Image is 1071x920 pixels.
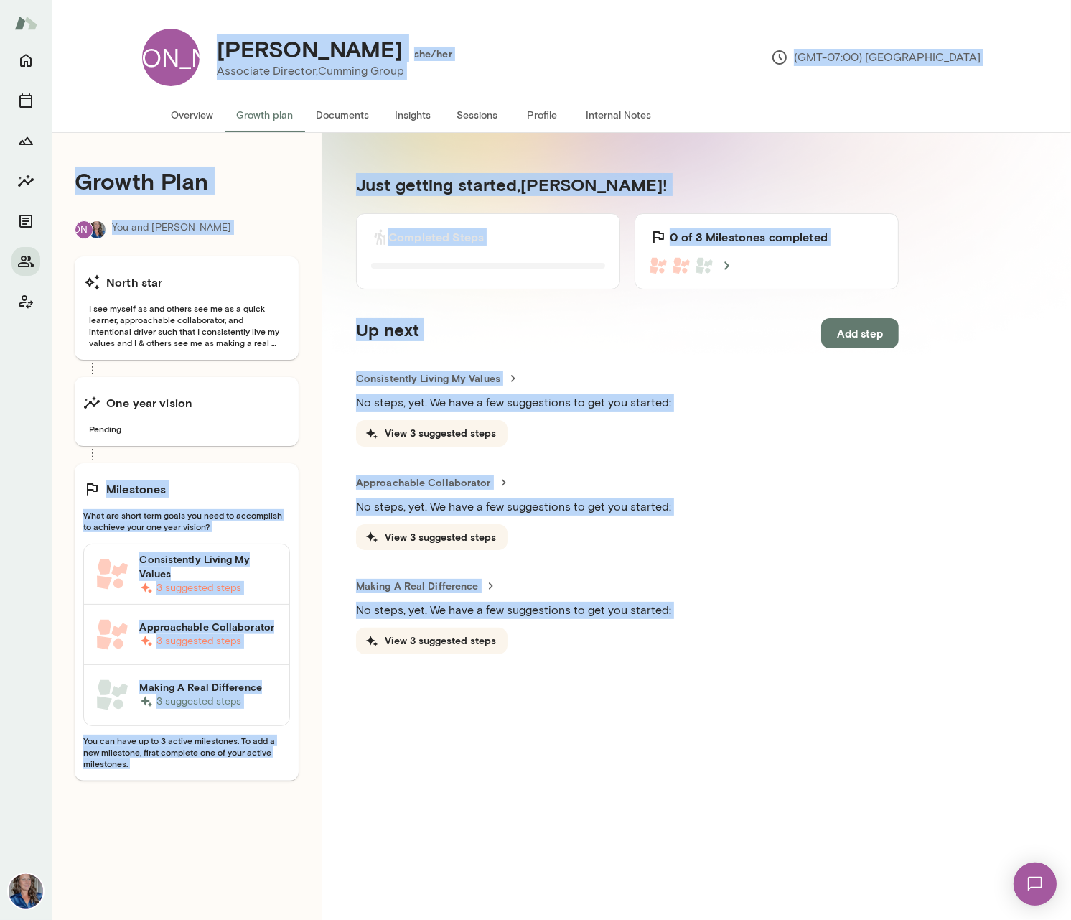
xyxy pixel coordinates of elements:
span: Pending [83,423,290,435]
button: Documents [304,98,380,132]
img: Nicole Menkhoff [88,221,106,238]
h6: Making A Real Difference [139,680,278,694]
h4: [PERSON_NAME] [217,35,403,62]
button: One year visionPending [75,377,299,446]
h5: Just getting started, [PERSON_NAME] ! [356,173,899,196]
p: No steps, yet. We have a few suggestions to get you started: [356,498,899,516]
button: View 3 suggested steps [356,628,508,654]
a: Making A Real Difference [356,579,899,593]
button: Sessions [11,86,40,115]
p: (GMT-07:00) [GEOGRAPHIC_DATA] [771,49,981,66]
h6: One year vision [106,394,192,412]
a: Consistently Living My Values3 suggested steps [84,544,289,605]
div: Consistently Living My Values3 suggested stepsApproachable Collaborator3 suggested stepsMaking A ... [83,544,290,726]
span: What are short term goals you need to accomplish to achieve your one year vision? [83,509,290,532]
p: 3 suggested steps [139,634,278,649]
button: Insights [11,167,40,195]
button: Members [11,247,40,276]
h6: 0 of 3 Milestones completed [670,228,828,246]
button: Client app [11,287,40,316]
h6: Approachable Collaborator [139,620,278,634]
p: No steps, yet. We have a few suggestions to get you started: [356,602,899,619]
button: Growth plan [225,98,304,132]
button: Sessions [445,98,510,132]
span: You can have up to 3 active milestones. To add a new milestone, first complete one of your active... [83,735,290,769]
button: View 3 suggested steps [356,524,508,551]
a: Approachable Collaborator3 suggested steps [84,605,289,665]
h4: Growth Plan [75,167,299,195]
h6: Completed Steps [388,228,484,246]
button: Home [11,46,40,75]
button: Overview [159,98,225,132]
h6: Consistently Living My Values [139,552,278,581]
h5: Up next [356,318,419,348]
div: [PERSON_NAME] [142,29,200,86]
a: Approachable Collaborator [356,475,899,490]
button: Profile [510,98,574,132]
img: Mento [14,9,37,37]
button: Growth Plan [11,126,40,155]
button: Insights [380,98,445,132]
button: Add step [821,318,899,348]
p: Associate Director, Cumming Group [217,62,441,80]
p: 3 suggested steps [139,581,278,595]
button: View 3 suggested steps [356,420,508,447]
h6: she/her [414,47,452,61]
h6: Milestones [106,480,167,498]
a: Making A Real Difference3 suggested steps [84,665,289,725]
h6: North star [106,274,163,291]
p: 3 suggested steps [139,694,278,709]
button: Internal Notes [574,98,663,132]
img: Nicole Menkhoff [9,874,43,909]
button: Documents [11,207,40,236]
a: Consistently Living My Values [356,371,899,386]
span: I see myself as and others see me as a quick learner, approachable collaborator, and intentional ... [83,302,290,348]
div: [PERSON_NAME] [75,220,93,239]
button: North starI see myself as and others see me as a quick learner, approachable collaborator, and in... [75,256,299,360]
p: No steps, yet. We have a few suggestions to get you started: [356,394,899,412]
p: You and [PERSON_NAME] [112,220,231,239]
